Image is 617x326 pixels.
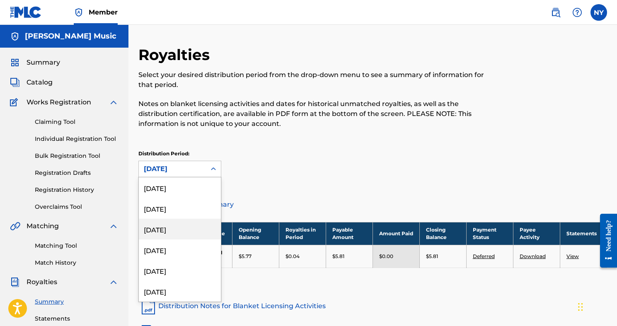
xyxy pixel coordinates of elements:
span: Works Registration [27,97,91,107]
div: [DATE] [139,219,221,239]
a: Distribution Summary [138,195,607,215]
th: Payable Amount [326,222,373,245]
iframe: Resource Center [594,207,617,274]
a: Matching Tool [35,241,119,250]
a: SummarySummary [10,58,60,68]
img: Matching [10,221,20,231]
div: [DATE] [139,260,221,281]
a: Download [520,253,546,259]
a: Public Search [547,4,564,21]
h5: Noah Young Music [25,31,116,41]
div: [DATE] [139,177,221,198]
img: Works Registration [10,97,21,107]
a: Summary [35,297,119,306]
th: Closing Balance [419,222,466,245]
a: Statements [35,314,119,323]
img: expand [109,221,119,231]
p: Notes on blanket licensing activities and dates for historical unmatched royalties, as well as th... [138,99,499,129]
p: $0.00 [379,253,393,260]
a: Overclaims Tool [35,203,119,211]
a: Claiming Tool [35,118,119,126]
a: Distribution Notes for Blanket Licensing Activities [138,296,607,316]
th: Opening Balance [232,222,279,245]
a: Deferred [473,253,495,259]
span: Royalties [27,277,57,287]
img: Royalties [10,277,20,287]
p: $5.81 [332,253,344,260]
span: Matching [27,221,59,231]
p: $0.04 [286,253,300,260]
div: [DATE] [139,239,221,260]
div: Help [569,4,586,21]
div: Drag [578,295,583,319]
h2: Royalties [138,46,214,64]
div: [DATE] [139,198,221,219]
a: Bulk Registration Tool [35,152,119,160]
span: Summary [27,58,60,68]
div: [DATE] [144,164,201,174]
img: MLC Logo [10,6,42,18]
p: $5.81 [426,253,438,260]
img: expand [109,277,119,287]
a: Registration History [35,186,119,194]
p: Select your desired distribution period from the drop-down menu to see a summary of information f... [138,70,499,90]
div: User Menu [590,4,607,21]
th: Payee Activity [513,222,560,245]
span: Member [89,7,118,17]
a: Registration Drafts [35,169,119,177]
p: Distribution Period: [138,150,221,157]
img: expand [109,97,119,107]
p: $5.77 [239,253,252,260]
th: Amount Paid [373,222,419,245]
img: Catalog [10,77,20,87]
a: Match History [35,258,119,267]
img: search [551,7,561,17]
div: [DATE] [139,281,221,302]
th: Royalties in Period [279,222,326,245]
img: Top Rightsholder [74,7,84,17]
img: Summary [10,58,20,68]
th: Statements [560,222,607,245]
a: View [566,253,579,259]
span: Catalog [27,77,53,87]
img: Accounts [10,31,20,41]
th: Payment Status [466,222,513,245]
img: help [572,7,582,17]
img: pdf [138,296,158,316]
a: Individual Registration Tool [35,135,119,143]
a: CatalogCatalog [10,77,53,87]
iframe: Chat Widget [576,286,617,326]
